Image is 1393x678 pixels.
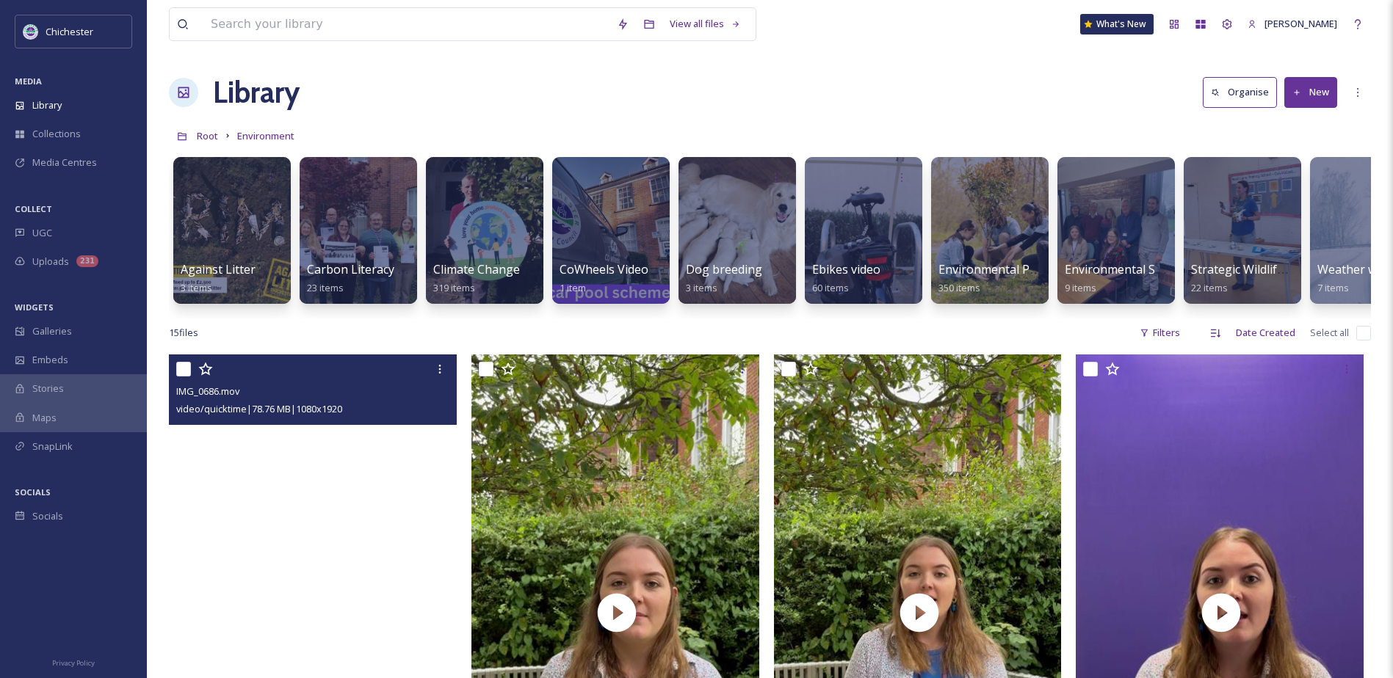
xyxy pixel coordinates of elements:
span: Stories [32,382,64,395]
span: IMG_0686.mov [176,384,239,398]
span: Library [32,98,62,112]
span: Embeds [32,353,68,367]
div: Date Created [1229,318,1303,347]
span: Climate Change [433,261,520,277]
a: Ebikes video60 items [812,263,880,294]
span: Carbon Literacy Training [307,261,445,277]
span: 350 items [938,281,980,294]
a: View all files [662,10,748,38]
span: 9 items [1065,281,1096,294]
span: Galleries [32,324,72,338]
span: WIDGETS [15,302,54,313]
a: [PERSON_NAME] [1240,10,1345,38]
span: SOCIALS [15,486,51,497]
span: Environment [237,129,294,142]
a: Climate Change319 items [433,263,520,294]
a: Dog breeding3 items [686,263,762,294]
span: UGC [32,226,52,240]
span: Socials [32,509,63,523]
input: Search your library [203,8,609,40]
button: New [1284,77,1337,107]
a: What's New [1080,14,1154,34]
span: 15 file s [169,326,198,340]
span: 3 items [686,281,717,294]
div: Filters [1132,318,1187,347]
span: 1 item [560,281,586,294]
span: Strategic Wildlife Corridors [1191,261,1339,277]
a: Privacy Policy [52,653,95,671]
span: CoWheels Video (2023) [560,261,685,277]
span: SnapLink [32,440,73,453]
span: Select all [1310,326,1349,340]
a: Environmental Strategy team9 items [1065,263,1226,294]
a: Carbon Literacy Training23 items [307,263,445,294]
a: Environmental Protection350 items [938,263,1080,294]
span: Uploads [32,255,69,269]
span: COLLECT [15,203,52,214]
span: Collections [32,127,81,141]
span: Maps [32,411,57,425]
span: Ebikes video [812,261,880,277]
span: Dog breeding [686,261,762,277]
span: Privacy Policy [52,658,95,668]
a: Root [197,127,218,145]
span: Chichester [46,25,93,38]
span: 7 items [1317,281,1349,294]
span: [PERSON_NAME] [1264,17,1337,30]
a: Strategic Wildlife Corridors22 items [1191,263,1339,294]
img: Logo_of_Chichester_District_Council.png [23,24,38,39]
span: Environmental Protection [938,261,1080,277]
span: Against Litter [181,261,256,277]
span: Root [197,129,218,142]
a: CoWheels Video (2023)1 item [560,263,685,294]
span: video/quicktime | 78.76 MB | 1080 x 1920 [176,402,342,415]
span: 3 items [181,281,212,294]
span: 22 items [1191,281,1228,294]
a: Environment [237,127,294,145]
div: 231 [76,255,98,267]
a: Library [213,70,300,114]
a: Against Litter3 items [181,263,256,294]
span: Media Centres [32,156,97,169]
span: MEDIA [15,76,42,87]
span: 60 items [812,281,849,294]
button: Organise [1203,77,1277,107]
span: 23 items [307,281,344,294]
span: 319 items [433,281,475,294]
span: Environmental Strategy team [1065,261,1226,277]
